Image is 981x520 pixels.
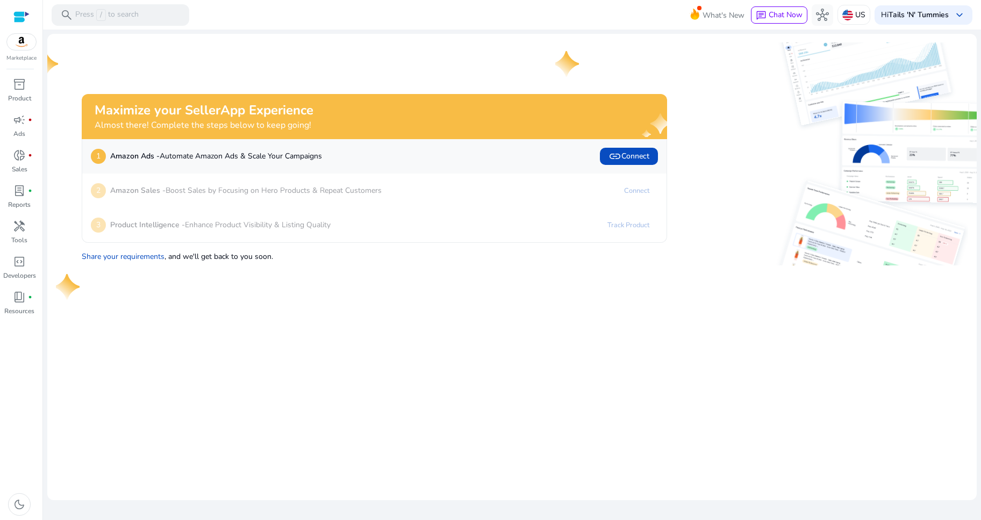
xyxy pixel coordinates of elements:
[842,10,853,20] img: us.svg
[34,51,60,77] img: one-star.svg
[110,185,166,196] b: Amazon Sales -
[28,189,32,193] span: fiber_manual_record
[28,153,32,157] span: fiber_manual_record
[615,182,658,199] a: Connect
[13,291,26,304] span: book_4
[812,4,833,26] button: hub
[75,9,139,21] p: Press to search
[599,216,658,234] a: Track Product
[82,251,164,262] a: Share your requirements
[13,129,25,139] p: Ads
[96,9,106,21] span: /
[4,306,34,316] p: Resources
[110,219,331,230] p: Enhance Product Visibility & Listing Quality
[600,148,658,165] button: linkConnect
[13,220,26,233] span: handyman
[881,11,949,19] p: Hi
[95,120,313,131] h4: Almost there! Complete the steps below to keep going!
[816,9,829,21] span: hub
[13,149,26,162] span: donut_small
[82,247,667,262] p: , and we'll get back to you soon.
[756,10,767,21] span: chat
[769,10,803,20] span: Chat Now
[8,200,31,210] p: Reports
[953,9,966,21] span: keyboard_arrow_down
[13,255,26,268] span: code_blocks
[703,6,744,25] span: What's New
[555,51,581,77] img: one-star.svg
[889,10,949,20] b: Tails 'N' Tummies
[110,185,382,196] p: Boost Sales by Focusing on Hero Products & Repeat Customers
[12,164,27,174] p: Sales
[110,151,160,161] b: Amazon Ads -
[28,295,32,299] span: fiber_manual_record
[28,118,32,122] span: fiber_manual_record
[95,103,313,118] h2: Maximize your SellerApp Experience
[8,93,31,103] p: Product
[3,271,36,280] p: Developers
[608,150,621,163] span: link
[91,218,106,233] p: 3
[13,498,26,511] span: dark_mode
[60,9,73,21] span: search
[110,150,322,162] p: Automate Amazon Ads & Scale Your Campaigns
[91,183,106,198] p: 2
[110,220,185,230] b: Product Intelligence -
[91,149,106,164] p: 1
[56,274,82,300] img: one-star.svg
[751,6,807,24] button: chatChat Now
[7,34,36,50] img: amazon.svg
[13,113,26,126] span: campaign
[855,5,865,24] p: US
[608,150,649,163] span: Connect
[11,235,27,245] p: Tools
[13,78,26,91] span: inventory_2
[6,54,37,62] p: Marketplace
[13,184,26,197] span: lab_profile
